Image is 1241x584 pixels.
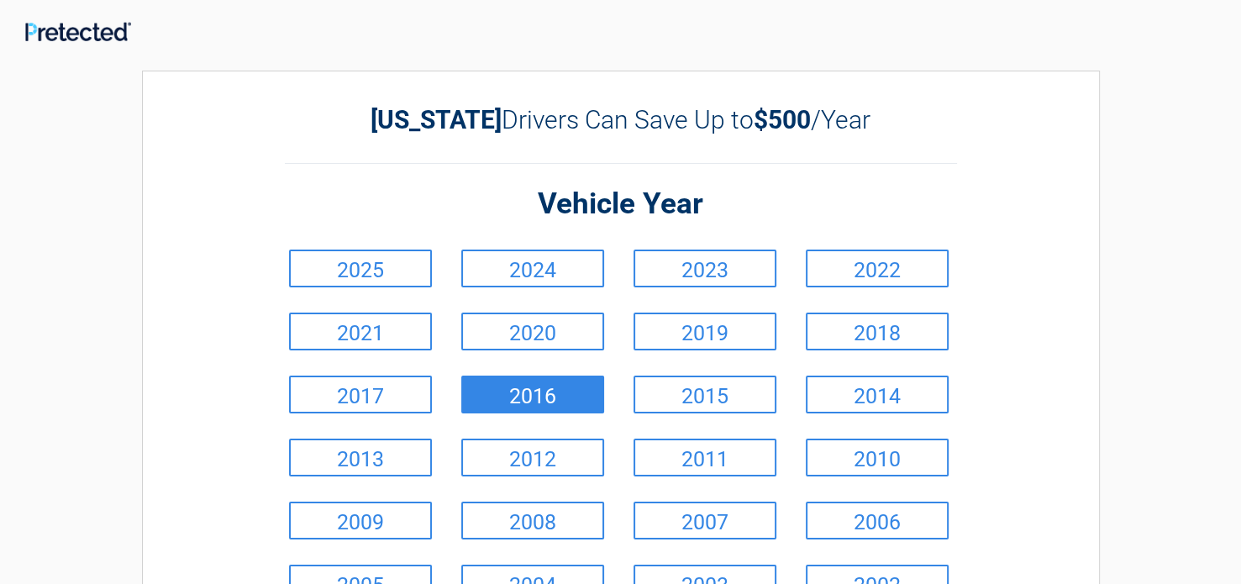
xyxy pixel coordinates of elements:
[806,250,949,287] a: 2022
[289,313,432,350] a: 2021
[289,439,432,476] a: 2013
[634,376,776,413] a: 2015
[285,105,957,134] h2: Drivers Can Save Up to /Year
[806,313,949,350] a: 2018
[461,439,604,476] a: 2012
[634,313,776,350] a: 2019
[754,105,811,134] b: $500
[289,250,432,287] a: 2025
[461,376,604,413] a: 2016
[806,502,949,539] a: 2006
[634,502,776,539] a: 2007
[461,313,604,350] a: 2020
[461,502,604,539] a: 2008
[634,439,776,476] a: 2011
[25,22,131,41] img: Main Logo
[461,250,604,287] a: 2024
[285,185,957,224] h2: Vehicle Year
[806,376,949,413] a: 2014
[289,502,432,539] a: 2009
[634,250,776,287] a: 2023
[806,439,949,476] a: 2010
[289,376,432,413] a: 2017
[371,105,502,134] b: [US_STATE]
